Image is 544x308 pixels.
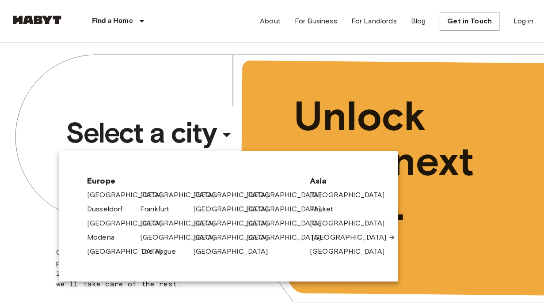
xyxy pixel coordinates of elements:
[312,232,396,243] a: [GEOGRAPHIC_DATA]
[310,176,370,186] span: Asia
[87,232,123,243] a: Modena
[140,232,224,243] a: [GEOGRAPHIC_DATA]
[193,232,277,243] a: [GEOGRAPHIC_DATA]
[193,246,277,257] a: [GEOGRAPHIC_DATA]
[310,246,394,257] a: [GEOGRAPHIC_DATA]
[246,232,330,243] a: [GEOGRAPHIC_DATA]
[87,246,171,257] a: [GEOGRAPHIC_DATA]
[87,204,132,214] a: Dusseldorf
[87,176,296,186] span: Europe
[246,218,330,229] a: [GEOGRAPHIC_DATA]
[193,190,277,200] a: [GEOGRAPHIC_DATA]
[140,246,185,257] a: The Hague
[310,218,394,229] a: [GEOGRAPHIC_DATA]
[140,190,224,200] a: [GEOGRAPHIC_DATA]
[140,204,178,214] a: Frankfurt
[246,190,330,200] a: [GEOGRAPHIC_DATA]
[246,204,330,214] a: [GEOGRAPHIC_DATA]
[87,218,171,229] a: [GEOGRAPHIC_DATA]
[193,204,277,214] a: [GEOGRAPHIC_DATA]
[193,218,277,229] a: [GEOGRAPHIC_DATA]
[87,190,171,200] a: [GEOGRAPHIC_DATA]
[310,204,342,214] a: Phuket
[140,218,224,229] a: [GEOGRAPHIC_DATA]
[310,190,394,200] a: [GEOGRAPHIC_DATA]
